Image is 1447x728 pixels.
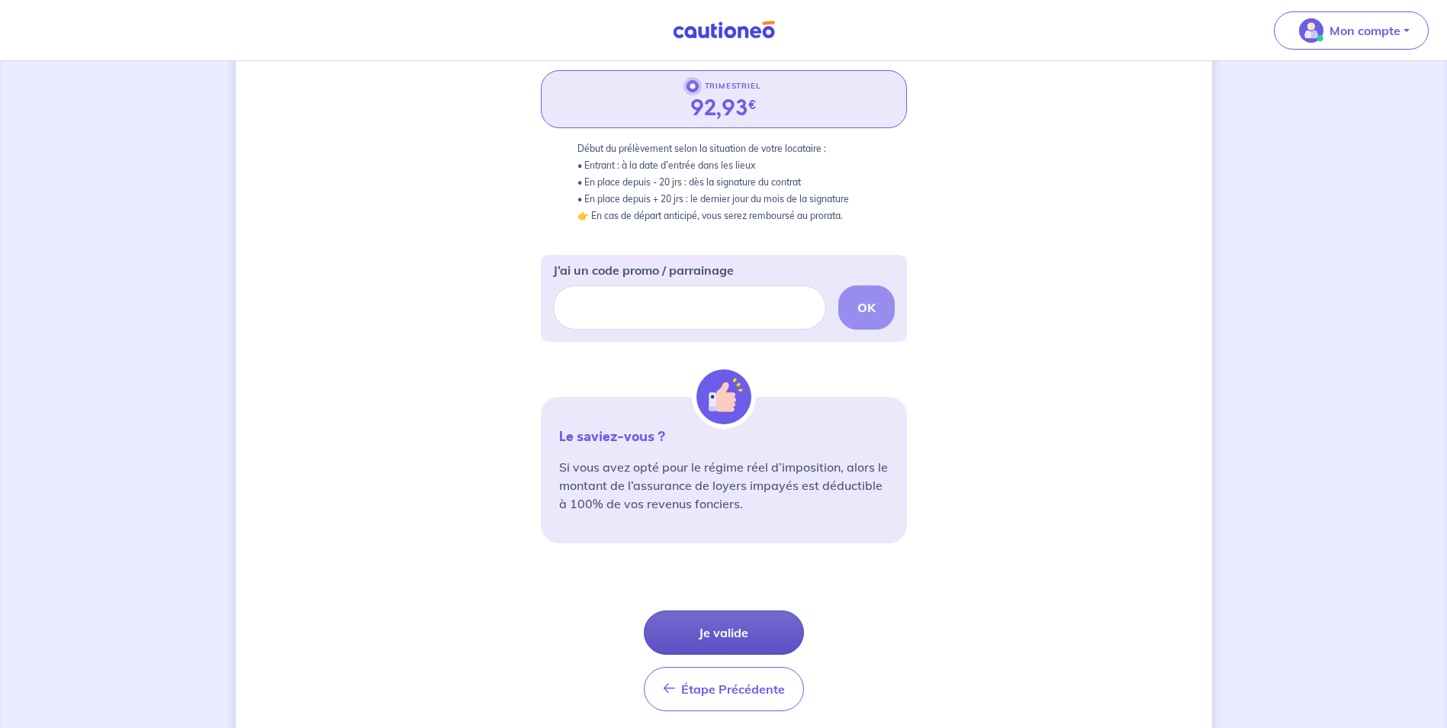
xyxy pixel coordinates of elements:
[705,77,761,95] p: TRIMESTRIEL
[553,261,734,279] p: J’ai un code promo / parrainage
[748,96,757,114] sup: €
[577,140,870,224] p: Début du prélèvement selon la situation de votre locataire : • Entrant : à la date d’entrée dans ...
[1330,21,1400,40] p: Mon compte
[681,681,785,697] span: Étape Précédente
[667,21,781,40] img: Cautioneo
[1299,18,1323,43] img: illu_account_valid_menu.svg
[1274,11,1429,50] button: illu_account_valid_menu.svgMon compte
[690,95,757,121] div: 92,93
[644,610,804,655] button: Je valide
[644,667,804,711] button: Étape Précédente
[559,458,889,513] p: Si vous avez opté pour le régime réel d’imposition, alors le montant de l’assurance de loyers imp...
[559,427,889,446] p: Le saviez-vous ?
[696,369,751,424] img: illu_alert_hand.svg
